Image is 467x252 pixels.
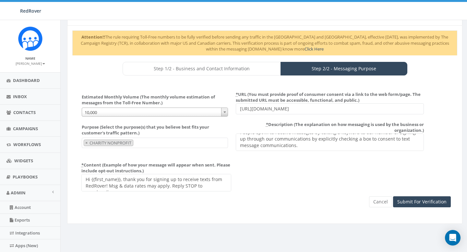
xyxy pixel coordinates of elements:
[13,126,38,132] span: Campaigns
[20,8,41,14] span: RedRover
[236,91,238,97] abbr: required
[84,140,89,146] button: Remove item
[82,108,228,117] span: 10,000
[82,94,228,106] label: Estimated Monthly Volume (The monthly volume estimation of messages from the Toll-Free Number.)
[13,77,40,83] span: Dashboard
[81,162,84,168] abbr: required
[281,62,407,75] a: Step 2/2 - Messaging Purpose
[18,27,42,51] img: Rally_Corp_Icon.png
[81,34,105,40] strong: Attention!!
[135,140,138,146] textarea: Search
[25,56,35,61] small: Name
[305,46,324,52] a: Click Here
[236,103,424,114] input: URL
[236,89,424,103] label: URL (You must provide proof of consumer consent via a link to the web form/page. The submitted UR...
[13,142,41,147] span: Workflows
[266,121,268,127] abbr: required
[81,174,231,191] textarea: Hi {{first_name}}, thanks for connecting! This is a message from {{organization_name}}. Reply STO...
[85,140,88,146] span: ×
[11,190,26,196] span: Admin
[393,196,451,207] input: Submit For Verification
[13,174,38,180] span: Playbooks
[82,124,228,136] label: Purpose (Select the purpose(s) that you believe best fits your customer's traffic pattern.)
[123,62,281,75] a: Step 1/2 - Business and Contact Information
[14,158,33,164] span: Widgets
[16,61,45,66] small: [PERSON_NAME]
[13,109,36,115] span: Contacts
[72,30,457,55] div: The rule requiring Toll-Free numbers to be fully verified before sending any traffic in the [GEOG...
[236,119,424,133] label: Description (The explanation on how messaging is used by the business or organization.)
[81,160,231,174] label: Content (Example of how your message will appear when sent. Please include opt-out instructions.)
[16,60,45,66] a: [PERSON_NAME]
[84,140,133,146] li: CHARITY NONPROFIT
[89,140,133,146] span: CHARITY NONPROFIT
[445,230,461,246] div: Open Intercom Messenger
[369,196,392,207] a: Cancel
[13,94,27,99] span: Inbox
[236,133,424,151] textarea: People opt in to receive messages by texting a keyword to our number or signing up on our website...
